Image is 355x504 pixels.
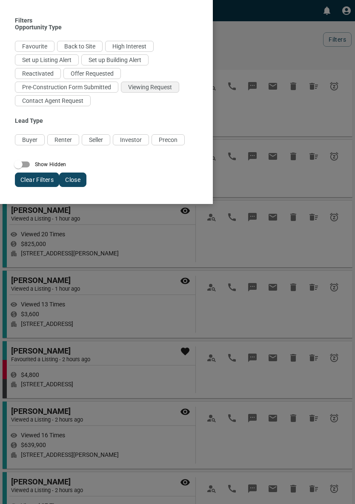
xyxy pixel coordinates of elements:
[15,95,91,106] div: Contact Agent Request
[35,161,66,168] span: Show Hidden
[71,70,114,77] span: Offer Requested
[15,41,54,52] div: Favourite
[15,24,198,31] h3: Opportunity Type
[120,136,142,143] span: Investor
[15,54,79,65] div: Set up Listing Alert
[113,134,149,145] div: Investor
[89,136,103,143] span: Seller
[22,57,72,63] span: Set up Listing Alert
[59,173,86,187] button: Close
[105,41,154,52] div: High Interest
[121,82,179,93] div: Viewing Request
[128,84,172,91] span: Viewing Request
[63,68,121,79] div: Offer Requested
[15,17,198,24] h3: Filters
[15,68,61,79] div: Reactivated
[15,82,118,93] div: Pre-Construction Form Submitted
[89,57,141,63] span: Set up Building Alert
[112,43,146,50] span: High Interest
[57,41,103,52] div: Back to Site
[22,84,111,91] span: Pre-Construction Form Submitted
[15,117,198,124] h3: Lead Type
[22,97,83,104] span: Contact Agent Request
[15,173,59,187] button: Clear Filters
[81,54,149,65] div: Set up Building Alert
[82,134,110,145] div: Seller
[159,136,177,143] span: Precon
[54,136,72,143] span: Renter
[22,43,47,50] span: Favourite
[22,136,37,143] span: Buyer
[47,134,79,145] div: Renter
[152,134,185,145] div: Precon
[15,134,45,145] div: Buyer
[64,43,95,50] span: Back to Site
[22,70,54,77] span: Reactivated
